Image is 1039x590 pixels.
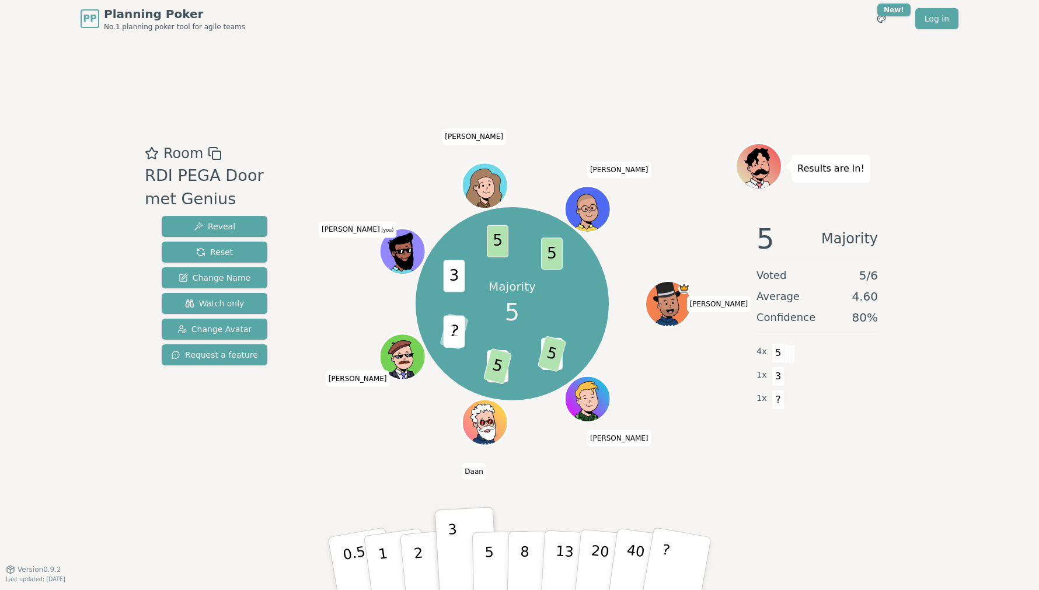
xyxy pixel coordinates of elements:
span: Change Avatar [177,323,252,335]
span: Planning Poker [104,6,245,22]
span: 80 % [852,309,878,326]
button: Change Name [162,267,267,288]
span: 4 x [756,345,767,358]
span: 5 [756,225,775,253]
span: 4.60 [852,288,878,305]
span: Click to change your name [326,370,390,386]
span: (you) [380,228,394,233]
div: New! [877,4,911,16]
span: Click to change your name [319,221,396,238]
span: Reveal [194,221,235,232]
span: 5 / 6 [859,267,878,284]
a: PPPlanning PokerNo.1 planning poker tool for agile teams [81,6,245,32]
span: Watch only [185,298,245,309]
span: 1 x [756,369,767,382]
p: Results are in! [797,160,864,177]
span: Click to change your name [687,296,751,312]
button: Version0.9.2 [6,565,61,574]
span: ? [772,390,785,410]
p: Majority [489,278,536,295]
button: New! [871,8,892,29]
span: Request a feature [171,349,258,361]
span: 5 [483,348,512,385]
a: Log in [915,8,958,29]
span: 5 [538,336,567,372]
span: 5 [542,238,563,270]
button: Request a feature [162,344,267,365]
span: Room [163,143,203,164]
span: 5 [772,343,785,363]
span: 5 [505,295,519,330]
span: PP [83,12,96,26]
button: Add as favourite [145,143,159,164]
button: Reveal [162,216,267,237]
button: Change Avatar [162,319,267,340]
span: Click to change your name [462,463,486,479]
span: Reset [196,246,233,258]
span: 5 [487,225,509,257]
span: 1 x [756,392,767,405]
div: RDI PEGA Door met Genius [145,164,289,212]
span: Voted [756,267,787,284]
span: Click to change your name [587,162,651,178]
span: No.1 planning poker tool for agile teams [104,22,245,32]
span: 3 [772,366,785,386]
span: Majority [821,225,878,253]
span: Confidence [756,309,815,326]
span: Last updated: [DATE] [6,576,65,582]
span: Patrick is the host [679,282,691,294]
button: Click to change your avatar [381,229,424,273]
span: Click to change your name [587,430,651,446]
span: Average [756,288,800,305]
span: Version 0.9.2 [18,565,61,574]
span: Click to change your name [442,128,506,145]
span: 3 [444,260,465,292]
span: Change Name [179,272,250,284]
button: Watch only [162,293,267,314]
span: ? [440,313,469,350]
p: 3 [448,521,461,585]
button: Reset [162,242,267,263]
